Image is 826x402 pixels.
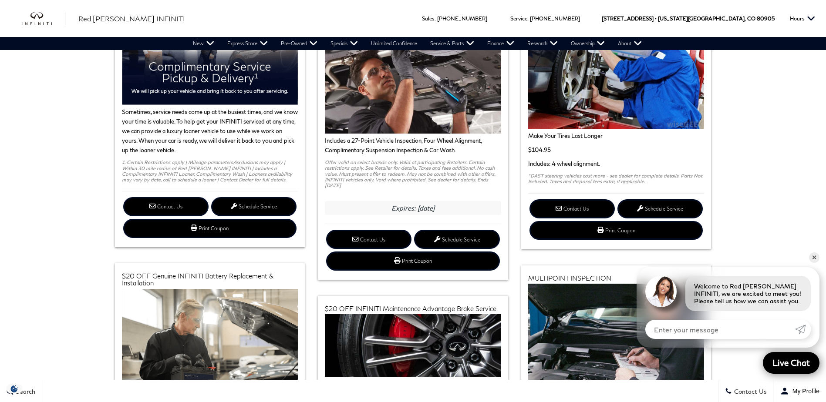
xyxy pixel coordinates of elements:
[763,352,819,374] a: Live Chat
[211,197,297,216] a: Schedule Service
[274,37,324,50] a: Pre-Owned
[414,230,499,249] a: Schedule Service
[732,388,767,395] span: Contact Us
[521,37,564,50] a: Research
[324,37,364,50] a: Specials
[529,199,615,218] a: Contact Us
[528,1,705,129] img: Red Noland INFINITI Service Center
[564,37,611,50] a: Ownership
[530,15,580,22] a: [PHONE_NUMBER]
[22,12,65,26] img: INFINITI
[617,199,703,218] a: Schedule Service
[78,13,185,24] a: Red [PERSON_NAME] INFINITI
[123,197,209,216] a: Contact Us
[221,37,274,50] a: Express Store
[645,276,677,307] img: Agent profile photo
[528,173,705,184] p: *DAST steering vehicles cost more - see dealer for complete details. Parts Not Included. Taxes an...
[768,357,814,368] span: Live Chat
[510,15,527,22] span: Service
[789,388,819,395] span: My Profile
[528,131,705,141] p: Make Your Tires Last Longer
[481,37,521,50] a: Finance
[122,159,298,182] p: 1. Certain Restrictions apply | Mileage parameters/exclusions may apply | Within 30 mile radius o...
[325,159,501,188] p: Offer valid on select brands only. Valid at participating Retailers. Certain restrictions apply. ...
[325,136,501,155] p: Includes a 27-Point Vehicle Inspection, Four Wheel Alignment, Complimentary Suspension Inspection...
[435,15,436,22] span: :
[774,380,826,402] button: Open user profile menu
[422,15,435,22] span: Sales
[528,275,705,281] h2: MULTIPOINT INSPECTION
[325,305,501,312] h2: $20 OFF INFINITI Maintenance Advantage Brake Service
[529,221,703,240] a: Print Coupon
[4,384,24,393] img: Opt-Out Icon
[364,37,424,50] a: Unlimited Confidence
[13,388,35,395] span: Search
[326,251,500,271] a: Print Coupon
[527,15,529,22] span: :
[611,37,648,50] a: About
[22,12,65,26] a: infiniti
[645,320,795,339] input: Enter your message
[123,219,297,238] a: Print Coupon
[391,204,435,212] em: Expires: [DATE]
[326,230,411,249] a: Contact Us
[4,384,24,393] section: Click to Open Cookie Consent Modal
[602,15,775,22] a: [STREET_ADDRESS] • [US_STATE][GEOGRAPHIC_DATA], CO 80905
[186,37,221,50] a: New
[424,37,481,50] a: Service & Parts
[122,107,298,155] p: Sometimes, service needs come up at the busiest times, and we know your time is valuable. To help...
[528,145,705,154] p: $104.95
[122,272,298,287] h2: $20 OFF Genuine INFINITI Battery Replacement & Installation
[78,14,185,23] span: Red [PERSON_NAME] INFINITI
[528,159,705,168] p: Includes: 4 wheel alignment.
[186,37,648,50] nav: Main Navigation
[795,320,811,339] a: Submit
[685,276,811,311] div: Welcome to Red [PERSON_NAME] INFINITI, we are excited to meet you! Please tell us how we can assi...
[437,15,487,22] a: [PHONE_NUMBER]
